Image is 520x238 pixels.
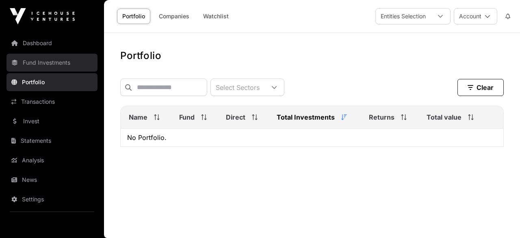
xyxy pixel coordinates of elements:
button: Clear [457,79,504,96]
a: Dashboard [6,34,97,52]
a: Statements [6,132,97,150]
a: Watchlist [198,9,234,24]
td: No Portfolio. [121,129,503,147]
span: Name [129,112,147,122]
button: Account [454,8,497,24]
span: Direct [226,112,245,122]
a: Settings [6,190,97,208]
a: Analysis [6,151,97,169]
a: Companies [154,9,195,24]
span: Total Investments [277,112,335,122]
a: Portfolio [117,9,150,24]
span: Total value [427,112,461,122]
div: Entities Selection [376,9,431,24]
a: Transactions [6,93,97,111]
a: Invest [6,112,97,130]
iframe: Chat Widget [479,199,520,238]
h1: Portfolio [120,49,504,62]
a: Portfolio [6,73,97,91]
img: Icehouse Ventures Logo [10,8,75,24]
a: Fund Investments [6,54,97,72]
a: News [6,171,97,189]
div: Select Sectors [211,79,264,96]
span: Returns [369,112,394,122]
span: Fund [179,112,195,122]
